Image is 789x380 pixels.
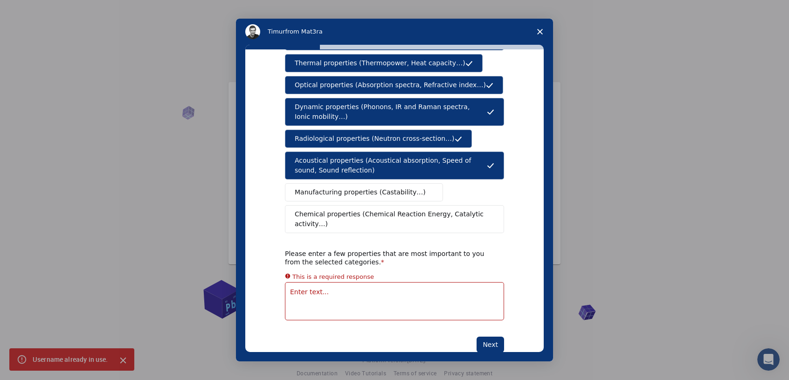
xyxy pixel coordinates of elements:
button: Chemical properties (Chemical Reaction Energy, Catalytic activity…) [285,205,504,233]
span: Timur [268,28,285,35]
button: Dynamic properties (Phonons, IR and Raman spectra, Ionic mobility…) [285,98,504,126]
span: Optical properties (Absorption spectra, Refractive index…) [295,80,486,90]
div: Please enter a few properties that are most important to you from the selected categories. [285,249,490,266]
div: This is a required response [292,271,374,282]
span: Dynamic properties (Phonons, IR and Raman spectra, Ionic mobility…) [295,102,487,122]
button: Optical properties (Absorption spectra, Refractive index…) [285,76,503,94]
button: Manufacturing properties (Castability…) [285,183,443,201]
textarea: Enter text... [285,282,504,320]
span: Manufacturing properties (Castability…) [295,187,426,197]
img: Profile image for Timur [245,24,260,39]
span: Close survey [527,19,553,45]
button: Acoustical properties (Acoustical absorption, Speed of sound, Sound reflection) [285,152,504,180]
span: Radiological properties (Neutron cross-section…) [295,134,455,144]
button: Next [477,337,504,352]
span: Support [19,7,52,15]
span: Thermal properties (Thermopower, Heat capacity…) [295,58,465,68]
span: from Mat3ra [285,28,322,35]
span: Acoustical properties (Acoustical absorption, Speed of sound, Sound reflection) [295,156,487,175]
button: Radiological properties (Neutron cross-section…) [285,130,472,148]
button: Thermal properties (Thermopower, Heat capacity…) [285,54,483,72]
span: Chemical properties (Chemical Reaction Energy, Catalytic activity…) [295,209,488,229]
